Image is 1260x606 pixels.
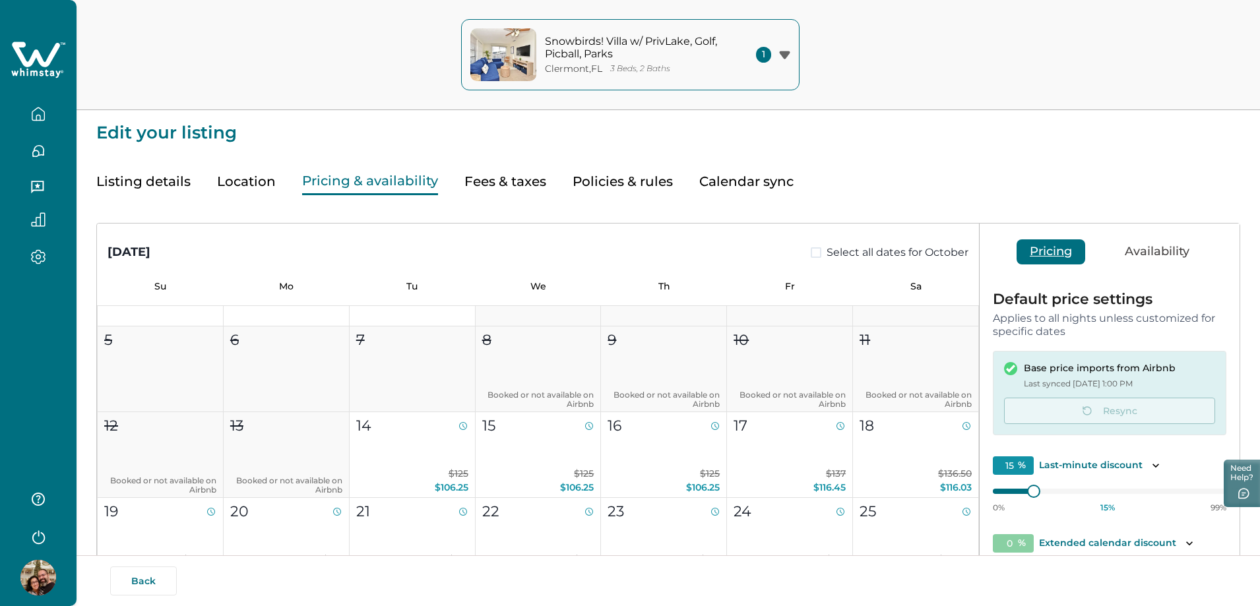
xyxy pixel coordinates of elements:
[1024,362,1176,375] p: Base price imports from Airbnb
[573,168,673,195] button: Policies & rules
[1039,537,1176,550] p: Extended calendar discount
[700,468,720,479] span: $125
[349,281,475,292] p: Tu
[20,560,56,595] img: Whimstay Host
[1148,458,1164,473] button: Toggle description
[476,326,602,412] button: 8Booked or not available on Airbnb
[104,415,118,437] p: 12
[993,312,1226,338] p: Applies to all nights unless customized for specific dates
[464,168,546,195] button: Fees & taxes
[699,168,794,195] button: Calendar sync
[96,110,1240,142] p: Edit your listing
[727,281,853,292] p: Fr
[601,498,727,584] button: 23$125$106.25
[993,292,1226,307] p: Default price settings
[1017,239,1085,264] button: Pricing
[482,329,491,351] p: 8
[1039,459,1143,472] p: Last-minute discount
[104,476,216,495] p: Booked or not available on Airbnb
[96,168,191,195] button: Listing details
[545,63,602,75] p: Clermont , FL
[826,553,846,565] span: $137
[449,553,468,565] span: $125
[470,28,536,81] img: property-cover
[183,553,216,565] span: $136.50
[435,481,468,493] span: $106.25
[727,498,853,584] button: 24$137$116.45
[1004,398,1215,424] button: Resync
[686,481,720,493] span: $106.25
[1024,377,1176,390] p: Last synced [DATE] 1:00 PM
[1100,502,1115,513] p: 15 %
[476,412,602,498] button: 15$125$106.25
[350,412,476,498] button: 14$125$106.25
[475,281,601,292] p: We
[860,329,870,351] p: 11
[223,281,349,292] p: Mo
[323,553,342,565] span: $125
[938,468,972,479] span: $136.50
[993,502,1005,513] p: 0%
[108,243,150,261] div: [DATE]
[938,553,972,565] span: $136.50
[1112,239,1203,264] button: Availability
[482,415,495,437] p: 15
[860,390,972,409] p: Booked or not available on Airbnb
[1211,502,1226,513] p: 99%
[734,390,846,409] p: Booked or not available on Airbnb
[356,415,371,437] p: 14
[756,47,771,63] span: 1
[601,281,727,292] p: Th
[860,500,876,522] p: 25
[224,498,350,584] button: 20$125$106.25
[853,412,979,498] button: 18$136.50$116.03
[826,468,846,479] span: $137
[545,35,723,61] p: Snowbirds! Villa w/ PrivLake, Golf, Picball, Parks
[230,500,249,522] p: 20
[727,326,853,412] button: 10Booked or not available on Airbnb
[853,498,979,584] button: 25$136.50$116.03
[608,415,621,437] p: 16
[98,498,224,584] button: 19$136.50$116.03
[560,481,594,493] span: $106.25
[461,19,800,90] button: property-coverSnowbirds! Villa w/ PrivLake, Golf, Picball, ParksClermont,FL3 Beds, 2 Baths1
[610,64,670,74] p: 3 Beds, 2 Baths
[853,281,979,292] p: Sa
[356,500,370,522] p: 21
[827,245,968,260] span: Select all dates for October
[574,553,594,565] span: $125
[608,329,616,351] p: 9
[350,498,476,584] button: 21$125$106.25
[860,415,874,437] p: 18
[853,326,979,412] button: 11Booked or not available on Airbnb
[97,281,223,292] p: Su
[482,390,594,409] p: Booked or not available on Airbnb
[727,412,853,498] button: 17$137$116.45
[98,412,224,498] button: 12Booked or not available on Airbnb
[734,329,749,351] p: 10
[813,481,846,493] span: $116.45
[608,500,624,522] p: 23
[230,415,243,437] p: 13
[110,566,177,595] button: Back
[734,500,751,522] p: 24
[1181,535,1197,551] button: Toggle description
[449,468,468,479] span: $125
[574,468,594,479] span: $125
[734,415,747,437] p: 17
[230,476,342,495] p: Booked or not available on Airbnb
[217,168,276,195] button: Location
[608,390,720,409] p: Booked or not available on Airbnb
[302,168,438,195] button: Pricing & availability
[224,412,350,498] button: 13Booked or not available on Airbnb
[700,553,720,565] span: $125
[476,498,602,584] button: 22$125$106.25
[601,326,727,412] button: 9Booked or not available on Airbnb
[104,500,118,522] p: 19
[940,481,972,493] span: $116.03
[601,412,727,498] button: 16$125$106.25
[482,500,499,522] p: 22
